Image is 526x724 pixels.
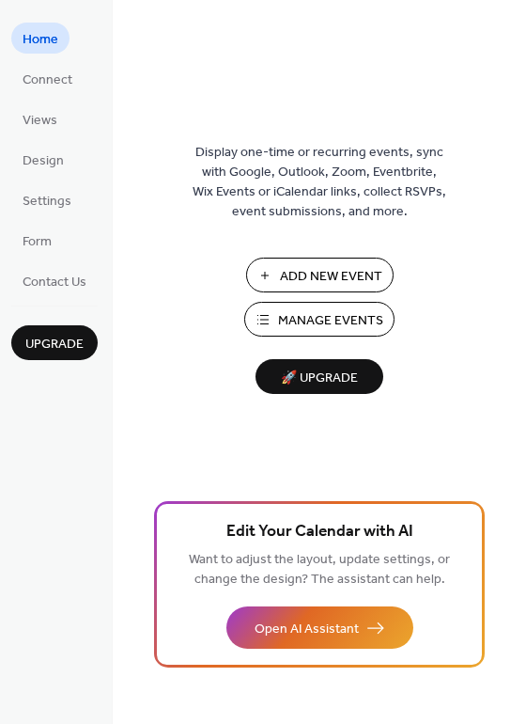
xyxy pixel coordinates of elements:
[23,273,86,292] span: Contact Us
[255,620,359,639] span: Open AI Assistant
[255,359,383,394] button: 🚀 Upgrade
[11,63,84,94] a: Connect
[267,366,372,391] span: 🚀 Upgrade
[25,335,84,354] span: Upgrade
[193,143,446,222] span: Display one-time or recurring events, sync with Google, Outlook, Zoom, Eventbrite, Wix Events or ...
[278,311,383,331] span: Manage Events
[226,519,413,545] span: Edit Your Calendar with AI
[23,71,72,90] span: Connect
[23,192,71,212] span: Settings
[11,184,83,215] a: Settings
[189,547,450,592] span: Want to adjust the layout, update settings, or change the design? The assistant can help.
[23,30,58,50] span: Home
[11,144,75,175] a: Design
[280,267,382,287] span: Add New Event
[23,232,52,252] span: Form
[226,606,413,649] button: Open AI Assistant
[244,302,394,337] button: Manage Events
[11,265,98,296] a: Contact Us
[11,23,70,54] a: Home
[23,111,57,131] span: Views
[246,258,394,292] button: Add New Event
[11,325,98,360] button: Upgrade
[23,151,64,171] span: Design
[11,103,69,134] a: Views
[11,225,63,256] a: Form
